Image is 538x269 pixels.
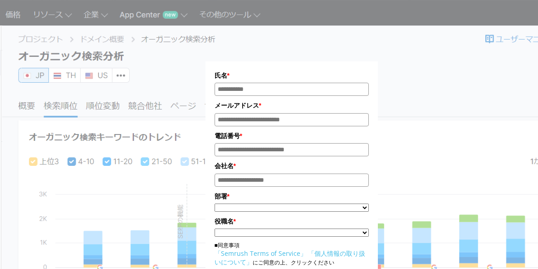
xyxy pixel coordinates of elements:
[215,100,369,110] label: メールアドレス
[215,249,365,266] a: 「個人情報の取り扱いについて」
[215,216,369,226] label: 役職名
[215,161,369,171] label: 会社名
[215,249,307,258] a: 「Semrush Terms of Service」
[215,70,369,80] label: 氏名
[215,131,369,141] label: 電話番号
[215,191,369,201] label: 部署
[215,241,369,267] p: ■同意事項 にご同意の上、クリックください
